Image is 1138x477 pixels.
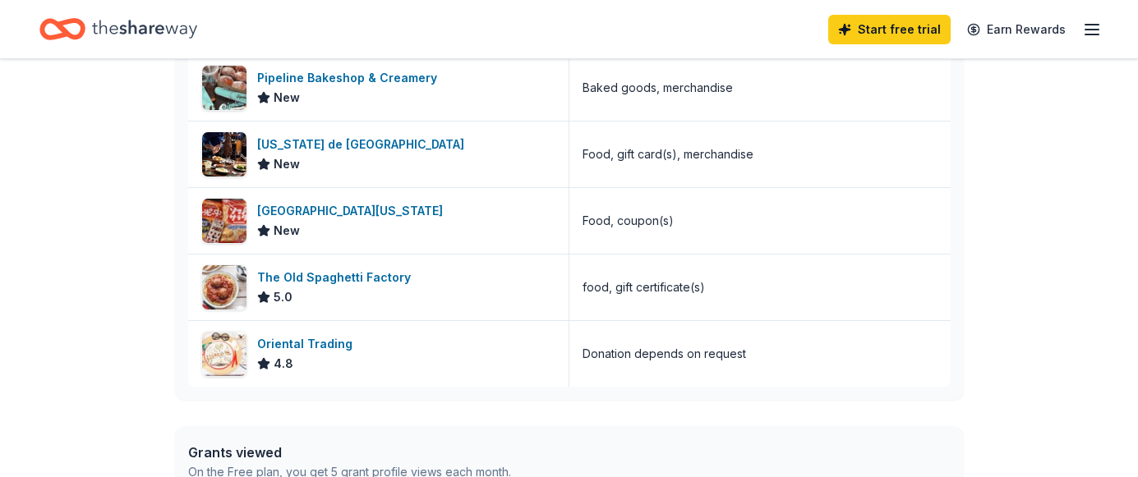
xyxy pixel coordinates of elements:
span: New [274,154,300,174]
a: Home [39,10,197,48]
div: Oriental Trading [257,334,359,354]
img: Image for Pipeline Bakeshop & Creamery [202,66,246,110]
span: 5.0 [274,287,293,307]
img: Image for Tokyo Central Hawaii [202,199,246,243]
div: Food, gift card(s), merchandise [583,144,753,164]
img: Image for Oriental Trading [202,332,246,376]
div: food, gift certificate(s) [583,277,705,297]
a: Earn Rewards [957,15,1076,44]
span: New [274,221,300,241]
span: 4.8 [274,354,293,374]
div: [GEOGRAPHIC_DATA][US_STATE] [257,201,449,221]
div: The Old Spaghetti Factory [257,268,417,287]
div: Food, coupon(s) [583,211,674,231]
span: New [274,88,300,108]
div: Baked goods, merchandise [583,78,733,98]
a: Start free trial [828,15,951,44]
img: Image for The Old Spaghetti Factory [202,265,246,310]
div: [US_STATE] de [GEOGRAPHIC_DATA] [257,135,471,154]
div: Donation depends on request [583,344,746,364]
div: Pipeline Bakeshop & Creamery [257,68,444,88]
img: Image for Texas de Brazil [202,132,246,177]
div: Grants viewed [188,443,511,462]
